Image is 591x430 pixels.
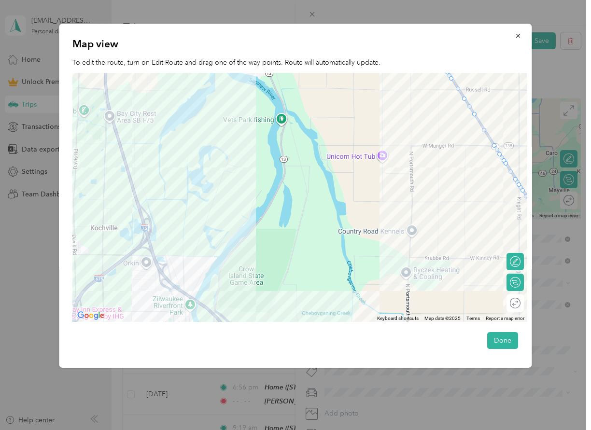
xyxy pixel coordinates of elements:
[537,376,591,430] iframe: Everlance-gr Chat Button Frame
[72,57,518,68] p: To edit the route, turn on Edit Route and drag one of the way points. Route will automatically up...
[467,316,480,321] a: Terms (opens in new tab)
[75,309,107,322] img: Google
[378,315,419,322] button: Keyboard shortcuts
[75,309,107,322] a: Open this area in Google Maps (opens a new window)
[486,316,525,321] a: Report a map error
[425,316,461,321] span: Map data ©2025
[72,37,518,51] p: Map view
[488,332,519,349] button: Done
